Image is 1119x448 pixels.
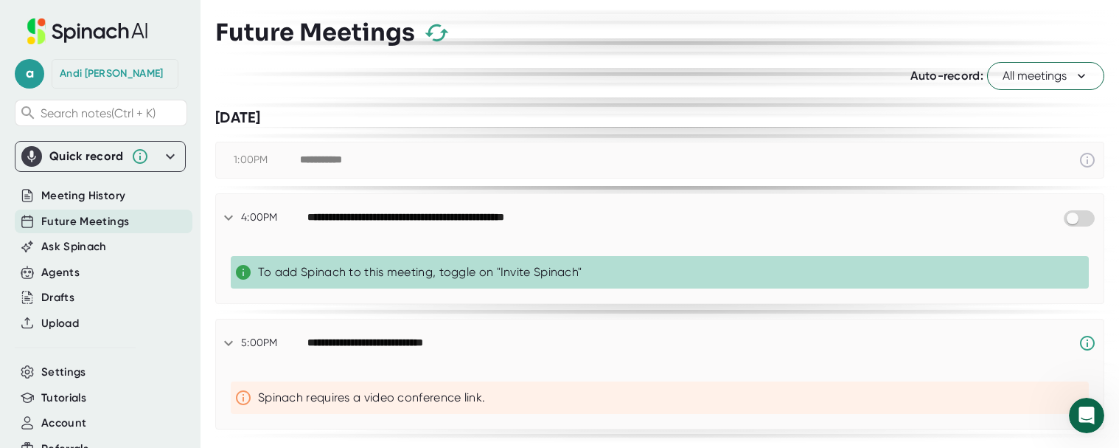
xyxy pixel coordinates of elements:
[41,264,80,281] button: Agents
[41,238,107,255] button: Ask Spinach
[241,337,307,350] div: 5:00PM
[258,390,1083,405] div: Spinach requires a video conference link.
[41,315,79,332] button: Upload
[215,108,1104,127] div: [DATE]
[443,6,471,34] button: Collapse window
[1078,334,1096,352] svg: Spinach requires a video conference link.
[1069,398,1104,433] iframe: Intercom live chat
[60,67,163,80] div: Andi Limon
[215,18,415,46] h3: Future Meetings
[234,154,300,167] div: 1:00PM
[41,213,129,230] button: Future Meetings
[987,62,1104,90] button: All meetings
[41,415,86,432] button: Account
[41,187,125,204] button: Meeting History
[41,289,74,306] button: Drafts
[49,149,124,164] div: Quick record
[258,265,1083,280] div: To add Spinach to this meeting, toggle on "Invite Spinach"
[10,6,38,34] button: go back
[41,106,156,120] span: Search notes (Ctrl + K)
[1078,151,1096,169] svg: This event has already passed
[41,390,86,407] button: Tutorials
[910,69,983,83] span: Auto-record:
[15,59,44,89] span: a
[471,6,498,32] div: Close
[1003,67,1089,85] span: All meetings
[241,211,307,224] div: 4:00PM
[41,364,86,381] button: Settings
[21,142,179,171] div: Quick record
